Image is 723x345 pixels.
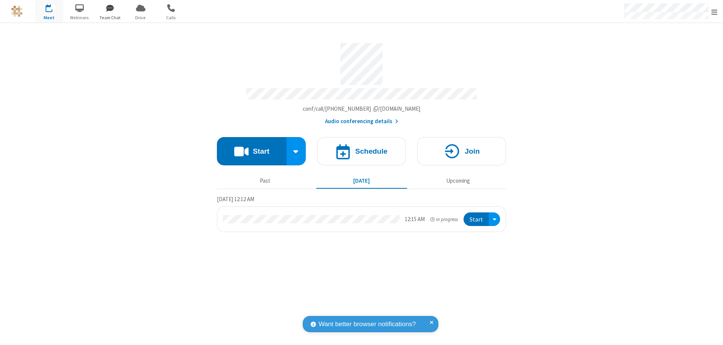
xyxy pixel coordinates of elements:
[35,14,63,21] span: Meet
[317,137,406,165] button: Schedule
[464,212,489,226] button: Start
[325,117,398,126] button: Audio conferencing details
[417,137,506,165] button: Join
[217,37,506,126] section: Account details
[303,105,421,112] span: Copy my meeting room link
[430,216,458,223] em: in progress
[303,105,421,113] button: Copy my meeting room linkCopy my meeting room link
[316,174,407,188] button: [DATE]
[253,148,269,155] h4: Start
[413,174,503,188] button: Upcoming
[217,195,254,203] span: [DATE] 12:12 AM
[66,14,94,21] span: Webinars
[405,215,425,224] div: 12:15 AM
[11,6,23,17] img: QA Selenium DO NOT DELETE OR CHANGE
[489,212,500,226] div: Open menu
[220,174,311,188] button: Past
[51,4,56,10] div: 1
[355,148,387,155] h4: Schedule
[127,14,155,21] span: Drive
[217,137,287,165] button: Start
[217,195,506,232] section: Today's Meetings
[96,14,124,21] span: Team Chat
[287,137,306,165] div: Start conference options
[157,14,185,21] span: Calls
[465,148,480,155] h4: Join
[319,319,416,329] span: Want better browser notifications?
